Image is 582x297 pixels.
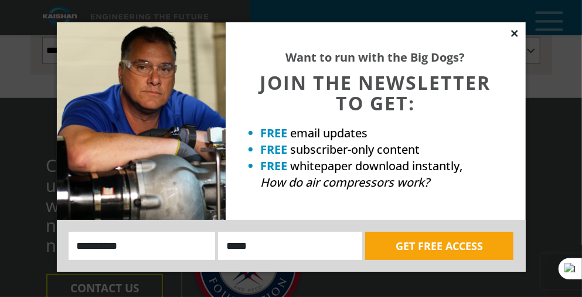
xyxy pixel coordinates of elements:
[69,232,216,260] input: Name:
[291,125,368,141] span: email updates
[261,125,288,141] strong: FREE
[260,70,491,116] span: JOIN THE NEWSLETTER TO GET:
[509,28,520,39] button: Close
[261,174,430,190] em: How do air compressors work?
[365,232,513,260] button: GET FREE ACCESS
[291,141,420,157] span: subscriber-only content
[218,232,362,260] input: Email
[286,49,465,65] strong: Want to run with the Big Dogs?
[261,141,288,157] strong: FREE
[261,158,288,174] strong: FREE
[291,158,463,174] span: whitepaper download instantly,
